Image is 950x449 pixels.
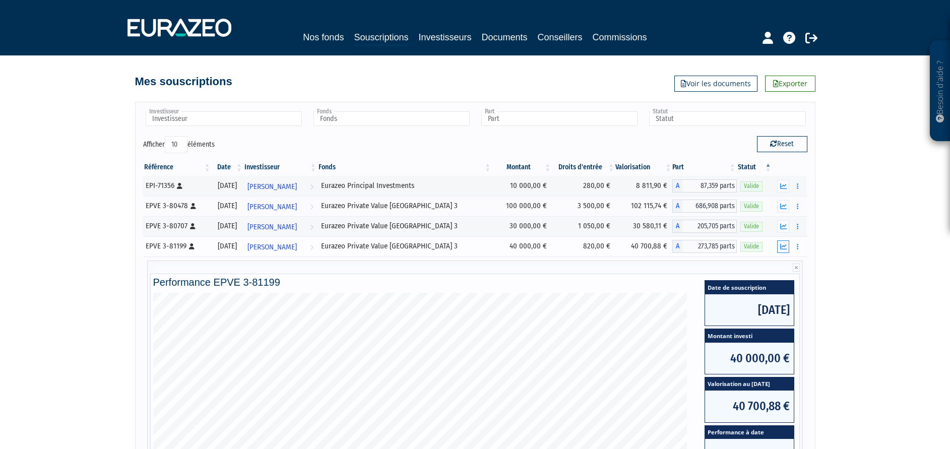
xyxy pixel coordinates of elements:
td: 30 580,11 € [615,216,672,236]
span: A [672,220,682,233]
i: Voir l'investisseur [310,218,313,236]
div: [DATE] [215,201,240,211]
span: [DATE] [705,294,794,326]
span: Valide [740,202,763,211]
span: Valorisation au [DATE] [705,377,794,391]
span: Valide [740,181,763,191]
th: Référence : activer pour trier la colonne par ordre croissant [143,159,212,176]
span: Montant investi [705,329,794,343]
div: Eurazeo Private Value [GEOGRAPHIC_DATA] 3 [321,241,488,251]
div: EPI-71356 [146,180,208,191]
i: Voir l'investisseur [310,238,313,256]
td: 10 000,00 € [492,176,552,196]
th: Statut : activer pour trier la colonne par ordre d&eacute;croissant [737,159,773,176]
a: [PERSON_NAME] [243,176,318,196]
span: 40 000,00 € [705,343,794,374]
span: [PERSON_NAME] [247,238,297,256]
a: Commissions [593,30,647,44]
i: [Français] Personne physique [191,203,196,209]
div: [DATE] [215,221,240,231]
i: [Français] Personne physique [190,223,196,229]
span: 273,785 parts [682,240,737,253]
span: Valide [740,222,763,231]
span: Date de souscription [705,281,794,294]
th: Investisseur: activer pour trier la colonne par ordre croissant [243,159,318,176]
div: Eurazeo Principal Investments [321,180,488,191]
a: Voir les documents [674,76,757,92]
a: [PERSON_NAME] [243,216,318,236]
div: A - Eurazeo Principal Investments [672,179,737,193]
span: A [672,240,682,253]
span: Performance à date [705,426,794,439]
div: EPVE 3-80478 [146,201,208,211]
a: Conseillers [538,30,583,44]
select: Afficheréléments [165,136,187,153]
span: [PERSON_NAME] [247,218,297,236]
i: [Français] Personne physique [177,183,182,189]
span: 40 700,88 € [705,391,794,422]
div: [DATE] [215,180,240,191]
button: Reset [757,136,807,152]
p: Besoin d'aide ? [934,46,946,137]
a: Souscriptions [354,30,408,46]
a: Documents [482,30,528,44]
th: Fonds: activer pour trier la colonne par ordre croissant [318,159,492,176]
td: 280,00 € [552,176,615,196]
a: [PERSON_NAME] [243,236,318,256]
th: Part: activer pour trier la colonne par ordre croissant [672,159,737,176]
td: 3 500,00 € [552,196,615,216]
h4: Mes souscriptions [135,76,232,88]
img: 1732889491-logotype_eurazeo_blanc_rvb.png [128,19,231,37]
span: 686,908 parts [682,200,737,213]
i: Voir l'investisseur [310,198,313,216]
span: [PERSON_NAME] [247,177,297,196]
div: Eurazeo Private Value [GEOGRAPHIC_DATA] 3 [321,221,488,231]
h4: Performance EPVE 3-81199 [153,277,797,288]
td: 8 811,90 € [615,176,672,196]
td: 102 115,74 € [615,196,672,216]
a: Investisseurs [418,30,471,44]
td: 100 000,00 € [492,196,552,216]
a: Nos fonds [303,30,344,44]
span: 205,705 parts [682,220,737,233]
td: 1 050,00 € [552,216,615,236]
td: 40 700,88 € [615,236,672,256]
th: Montant: activer pour trier la colonne par ordre croissant [492,159,552,176]
td: 820,00 € [552,236,615,256]
div: EPVE 3-81199 [146,241,208,251]
td: 30 000,00 € [492,216,552,236]
div: Eurazeo Private Value [GEOGRAPHIC_DATA] 3 [321,201,488,211]
a: Exporter [765,76,815,92]
span: [PERSON_NAME] [247,198,297,216]
div: [DATE] [215,241,240,251]
span: 87,359 parts [682,179,737,193]
div: A - Eurazeo Private Value Europe 3 [672,220,737,233]
a: [PERSON_NAME] [243,196,318,216]
th: Date: activer pour trier la colonne par ordre croissant [212,159,243,176]
span: A [672,179,682,193]
span: A [672,200,682,213]
td: 40 000,00 € [492,236,552,256]
div: EPVE 3-80707 [146,221,208,231]
div: A - Eurazeo Private Value Europe 3 [672,200,737,213]
th: Valorisation: activer pour trier la colonne par ordre croissant [615,159,672,176]
th: Droits d'entrée: activer pour trier la colonne par ordre croissant [552,159,615,176]
label: Afficher éléments [143,136,215,153]
div: A - Eurazeo Private Value Europe 3 [672,240,737,253]
i: [Français] Personne physique [189,243,195,249]
i: Voir l'investisseur [310,177,313,196]
span: Valide [740,242,763,251]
